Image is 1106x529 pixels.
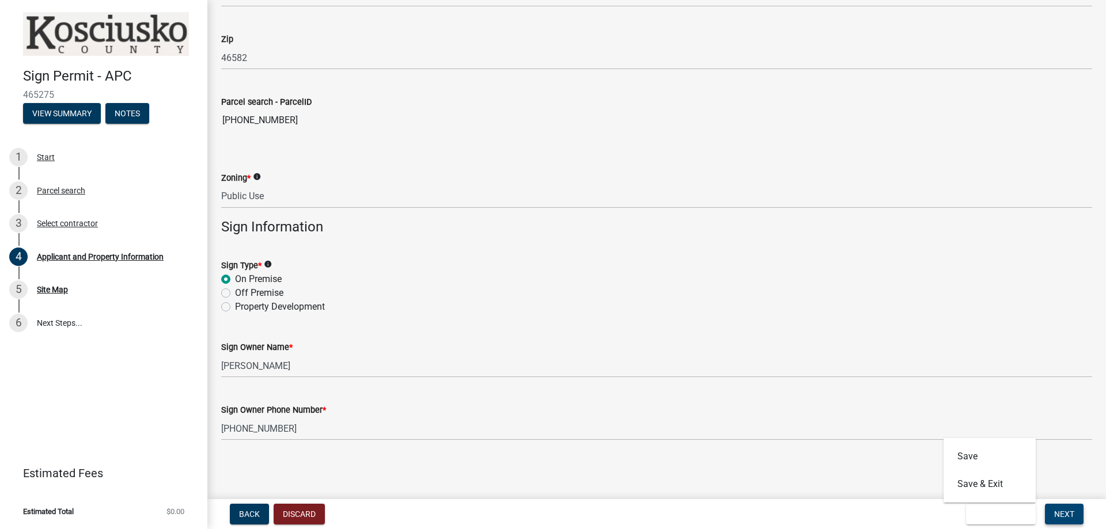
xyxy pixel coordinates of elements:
label: Sign Owner Phone Number [221,406,326,414]
wm-modal-confirm: Notes [105,109,149,119]
label: Parcel search - ParcelID [221,98,312,106]
a: Estimated Fees [9,462,189,485]
button: Save & Exit [966,504,1036,524]
span: Next [1054,509,1074,519]
div: 4 [9,248,28,266]
label: On Premise [235,272,282,286]
div: Applicant and Property Information [37,253,164,261]
label: Property Development [235,300,325,314]
h4: Sign Information [221,219,1092,235]
div: 6 [9,314,28,332]
div: Site Map [37,286,68,294]
button: View Summary [23,103,101,124]
button: Discard [274,504,325,524]
label: Sign Type [221,262,262,270]
button: Back [230,504,269,524]
span: Estimated Total [23,508,74,515]
button: Save [944,443,1036,470]
div: Start [37,153,55,161]
span: Save & Exit [975,509,1020,519]
button: Next [1045,504,1084,524]
div: Save & Exit [944,438,1036,503]
div: 5 [9,280,28,299]
div: 1 [9,148,28,166]
span: 465275 [23,89,184,100]
div: 3 [9,214,28,233]
span: $0.00 [166,508,184,515]
i: info [253,173,261,181]
label: Zip [221,36,233,44]
button: Notes [105,103,149,124]
div: Select contractor [37,219,98,227]
i: info [264,260,272,268]
button: Save & Exit [944,470,1036,498]
img: Kosciusko County, Indiana [23,12,189,56]
span: Back [239,509,260,519]
div: Parcel search [37,187,85,195]
wm-modal-confirm: Summary [23,109,101,119]
label: Zoning [221,174,251,182]
div: 2 [9,181,28,200]
label: Off Premise [235,286,283,300]
h4: Sign Permit - APC [23,68,198,85]
label: Sign Owner Name [221,344,293,352]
